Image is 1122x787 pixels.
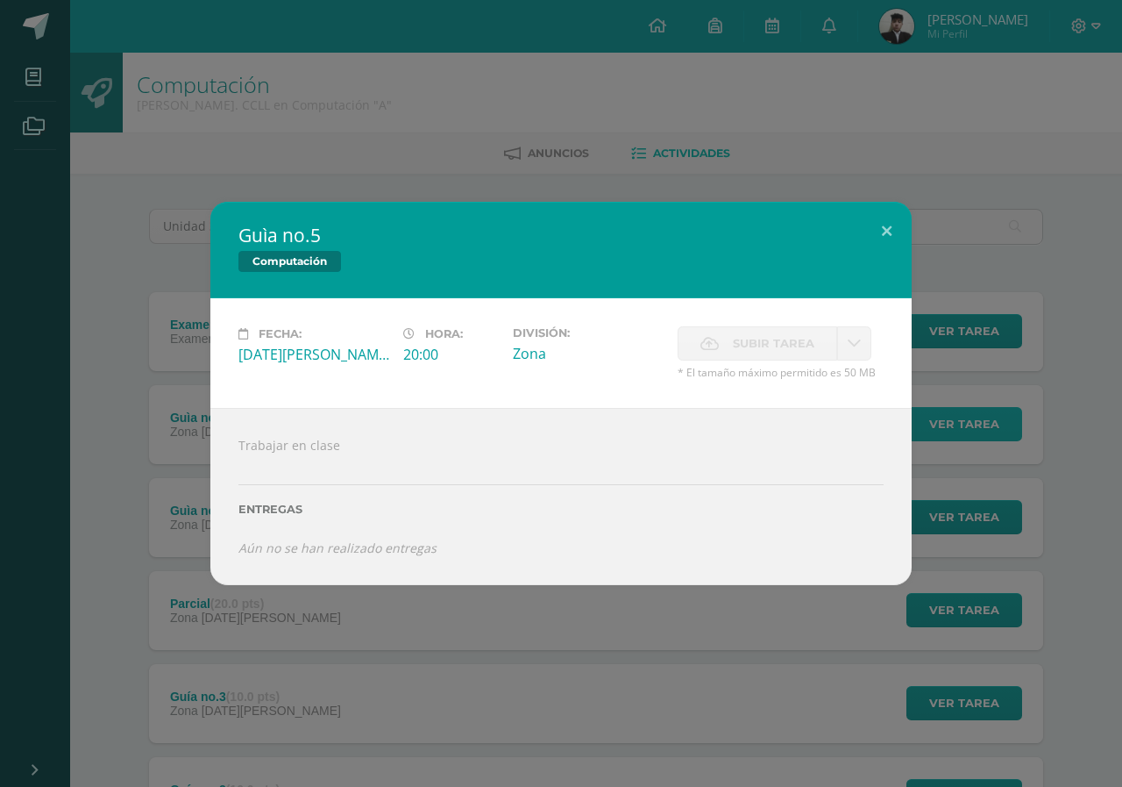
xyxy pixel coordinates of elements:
label: División: [513,326,664,340]
span: * El tamaño máximo permitido es 50 MB [678,365,884,380]
a: La fecha de entrega ha expirado [837,326,871,361]
span: Computación [238,251,341,272]
div: Zona [513,344,664,363]
button: Close (Esc) [862,202,912,261]
div: [DATE][PERSON_NAME] [238,345,389,364]
label: La fecha de entrega ha expirado [678,326,837,361]
label: Entregas [238,503,884,516]
i: Aún no se han realizado entregas [238,540,437,556]
span: Hora: [425,327,463,340]
span: Fecha: [259,327,302,340]
h2: Guìa no.5 [238,223,884,247]
div: 20:00 [403,345,499,364]
span: Subir tarea [733,327,814,360]
div: Trabajar en clase [210,408,912,585]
